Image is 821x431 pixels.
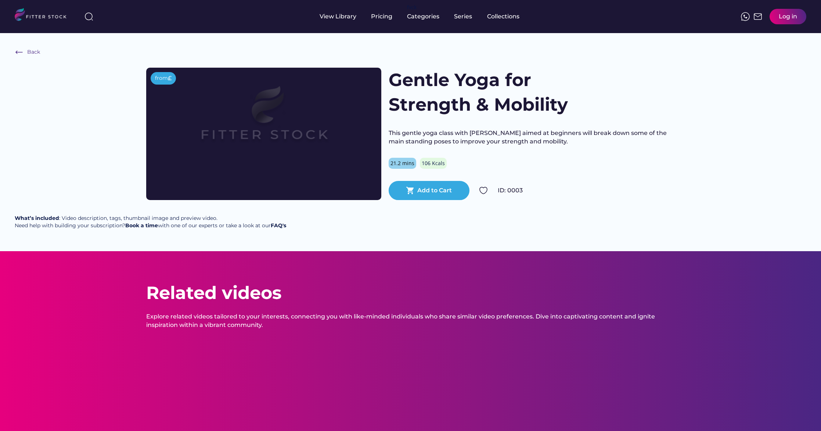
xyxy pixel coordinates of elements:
[146,313,675,329] div: Explore related videos tailored to your interests, connecting you with like-minded individuals wh...
[779,13,797,21] div: Log in
[170,68,358,174] img: Frame%2079%20%281%29.svg
[406,186,415,195] button: shopping_cart
[454,13,472,21] div: Series
[389,129,675,146] div: This gentle yoga class with [PERSON_NAME] aimed at beginners will break down some of the main sta...
[422,160,445,167] div: 106 Kcals
[741,12,750,21] img: meteor-icons_whatsapp%20%281%29.svg
[271,222,286,229] a: FAQ's
[15,215,59,221] strong: What’s included
[407,13,439,21] div: Categories
[155,75,168,82] div: from
[371,13,392,21] div: Pricing
[15,215,286,229] div: : Video description, tags, thumbnail image and preview video. Need help with building your subscr...
[390,160,414,167] div: 21.2 mins
[498,186,675,195] div: ID: 0003
[15,48,24,57] img: Frame%20%286%29.svg
[125,222,158,229] a: Book a time
[479,186,488,195] img: Group%201000002324.svg
[487,13,519,21] div: Collections
[320,13,356,21] div: View Library
[407,4,417,11] div: fvck
[146,281,281,305] div: Related videos
[389,68,604,117] h1: Gentle Yoga for Strength & Mobility
[27,49,40,56] div: Back
[15,8,73,23] img: LOGO.svg
[84,12,93,21] img: search-normal%203.svg
[753,12,762,21] img: Frame%2051.svg
[168,74,172,82] div: £
[417,186,452,195] div: Add to Cart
